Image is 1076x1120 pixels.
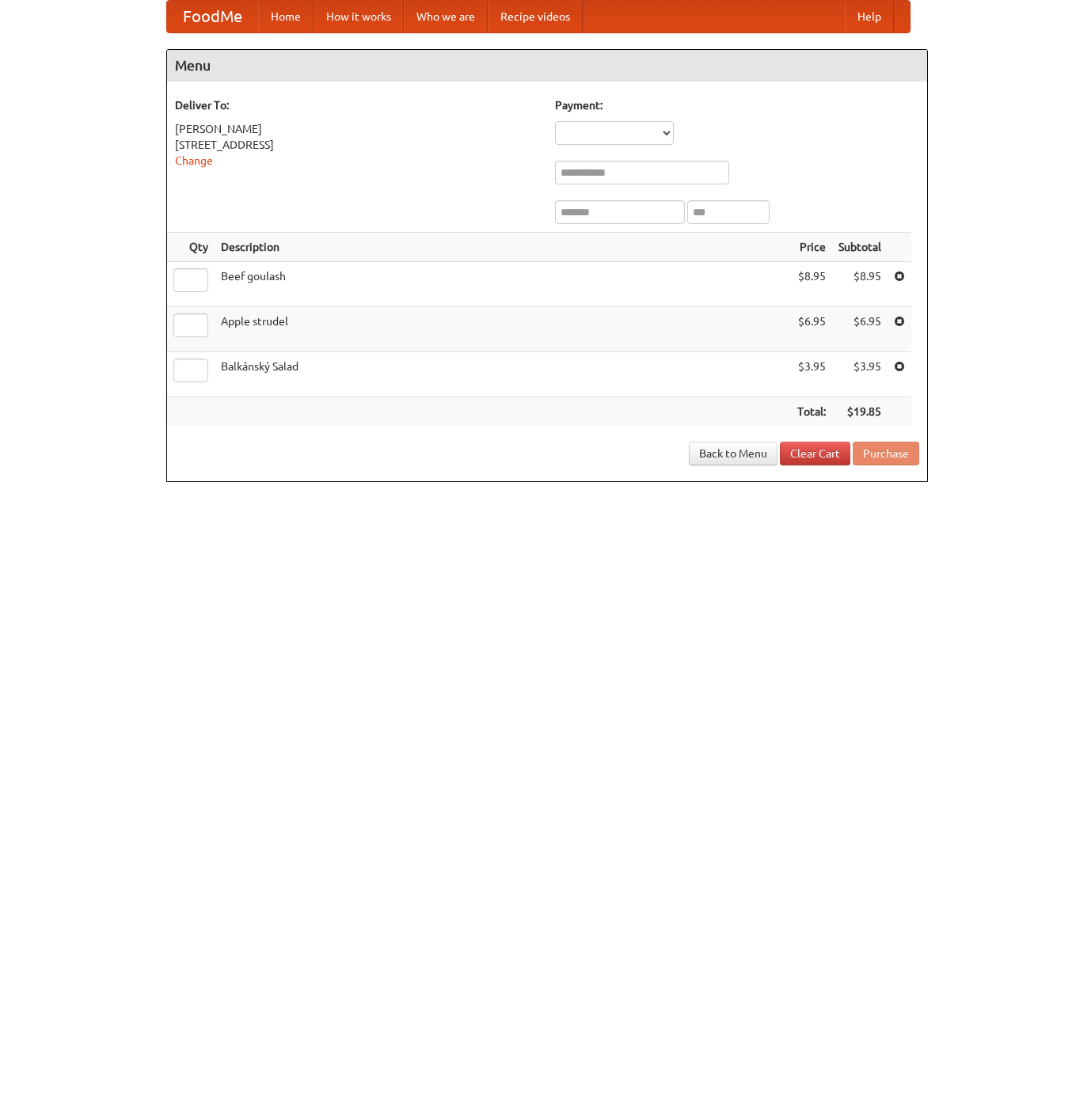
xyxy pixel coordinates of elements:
[791,397,832,427] th: Total:
[832,262,888,307] td: $8.95
[832,233,888,262] th: Subtotal
[175,121,539,137] div: [PERSON_NAME]
[215,352,791,397] td: Balkánský Salad
[791,352,832,397] td: $3.95
[555,97,919,113] h5: Payment:
[175,154,213,167] a: Change
[853,442,919,465] button: Purchase
[845,1,894,32] a: Help
[314,1,404,32] a: How it works
[404,1,488,32] a: Who we are
[791,233,832,262] th: Price
[175,137,539,153] div: [STREET_ADDRESS]
[167,233,215,262] th: Qty
[215,233,791,262] th: Description
[832,352,888,397] td: $3.95
[780,442,850,465] a: Clear Cart
[167,1,258,32] a: FoodMe
[689,442,778,465] a: Back to Menu
[175,97,539,113] h5: Deliver To:
[791,307,832,352] td: $6.95
[258,1,314,32] a: Home
[488,1,583,32] a: Recipe videos
[215,307,791,352] td: Apple strudel
[832,397,888,427] th: $19.85
[167,50,927,82] h4: Menu
[215,262,791,307] td: Beef goulash
[832,307,888,352] td: $6.95
[791,262,832,307] td: $8.95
